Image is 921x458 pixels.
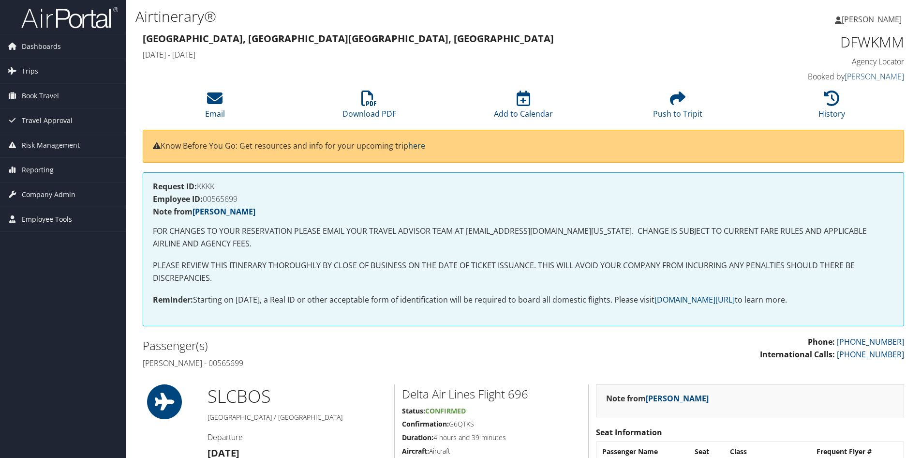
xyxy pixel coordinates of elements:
h1: Airtinerary® [135,6,653,27]
a: Email [205,96,225,119]
p: FOR CHANGES TO YOUR RESERVATION PLEASE EMAIL YOUR TRAVEL ADVISOR TEAM AT [EMAIL_ADDRESS][DOMAIN_N... [153,225,894,250]
strong: International Calls: [760,349,835,360]
img: airportal-logo.png [21,6,118,29]
a: [PHONE_NUMBER] [837,336,904,347]
h5: G6QTKS [402,419,581,429]
strong: Employee ID: [153,194,203,204]
span: [PERSON_NAME] [842,14,902,25]
a: Download PDF [342,96,396,119]
span: Employee Tools [22,207,72,231]
strong: Note from [606,393,709,404]
strong: Note from [153,206,255,217]
span: Travel Approval [22,108,73,133]
h5: Aircraft [402,446,581,456]
span: Company Admin [22,183,75,207]
h4: Departure [208,432,387,443]
h2: Passenger(s) [143,337,516,354]
p: Know Before You Go: Get resources and info for your upcoming trip [153,140,894,153]
h1: DFWKMM [725,32,904,52]
h4: Booked by [725,71,904,82]
span: Trips [22,59,38,83]
strong: Aircraft: [402,446,429,456]
span: Reporting [22,158,54,182]
strong: Request ID: [153,181,197,192]
span: Dashboards [22,34,61,59]
a: Add to Calendar [494,96,553,119]
strong: [GEOGRAPHIC_DATA], [GEOGRAPHIC_DATA] [GEOGRAPHIC_DATA], [GEOGRAPHIC_DATA] [143,32,554,45]
a: [PERSON_NAME] [193,206,255,217]
h5: 4 hours and 39 minutes [402,433,581,443]
h4: [DATE] - [DATE] [143,49,710,60]
span: Confirmed [425,406,466,415]
strong: Confirmation: [402,419,449,428]
p: PLEASE REVIEW THIS ITINERARY THOROUGHLY BY CLOSE OF BUSINESS ON THE DATE OF TICKET ISSUANCE. THIS... [153,260,894,284]
a: [PERSON_NAME] [845,71,904,82]
a: [DOMAIN_NAME][URL] [654,294,735,305]
h5: [GEOGRAPHIC_DATA] / [GEOGRAPHIC_DATA] [208,412,387,422]
h4: 00565699 [153,195,894,203]
h4: [PERSON_NAME] - 00565699 [143,358,516,368]
h2: Delta Air Lines Flight 696 [402,386,581,402]
a: here [408,140,425,151]
p: Starting on [DATE], a Real ID or other acceptable form of identification will be required to boar... [153,294,894,306]
span: Book Travel [22,84,59,108]
strong: Duration: [402,433,433,442]
span: Risk Management [22,133,80,157]
a: [PERSON_NAME] [835,5,911,34]
h4: KKKK [153,183,894,190]
h1: SLC BOS [208,384,387,409]
strong: Reminder: [153,294,193,305]
strong: Status: [402,406,425,415]
a: Push to Tripit [653,96,702,119]
a: [PERSON_NAME] [646,393,709,404]
h4: Agency Locator [725,56,904,67]
a: History [818,96,845,119]
a: [PHONE_NUMBER] [837,349,904,360]
strong: Seat Information [596,427,662,438]
strong: Phone: [808,336,835,347]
